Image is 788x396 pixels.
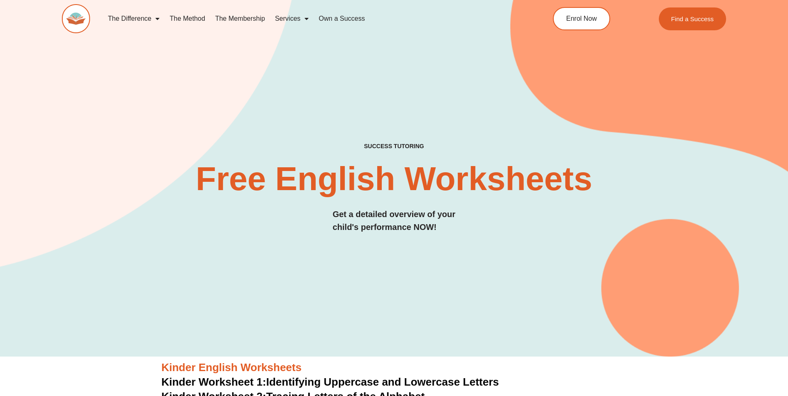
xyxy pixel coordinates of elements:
[175,162,614,196] h2: Free English Worksheets​
[103,9,165,28] a: The Difference
[103,9,515,28] nav: Menu
[659,7,727,30] a: Find a Success
[164,9,210,28] a: The Method
[333,208,456,234] h3: Get a detailed overview of your child's performance NOW!
[566,15,597,22] span: Enrol Now
[162,376,499,388] a: Kinder Worksheet 1:Identifying Uppercase and Lowercase Letters
[270,9,314,28] a: Services
[162,376,266,388] span: Kinder Worksheet 1:
[553,7,610,30] a: Enrol Now
[210,9,270,28] a: The Membership
[162,361,627,375] h3: Kinder English Worksheets
[296,143,493,150] h4: SUCCESS TUTORING​
[314,9,370,28] a: Own a Success
[671,16,714,22] span: Find a Success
